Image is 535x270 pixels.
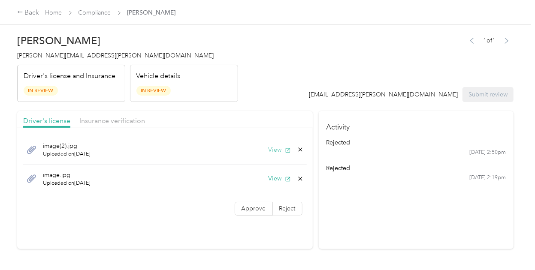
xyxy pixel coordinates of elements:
[45,9,62,16] a: Home
[483,36,496,45] span: 1 of 1
[127,8,176,17] span: [PERSON_NAME]
[79,117,145,125] span: Insurance verification
[24,71,115,81] p: Driver's license and Insurance
[319,111,514,138] h4: Activity
[469,174,506,182] time: [DATE] 2:19pm
[469,149,506,156] time: [DATE] 2:50pm
[242,205,266,212] span: Approve
[309,90,458,99] div: [EMAIL_ADDRESS][PERSON_NAME][DOMAIN_NAME]
[23,117,70,125] span: Driver's license
[43,150,91,158] span: Uploaded on [DATE]
[136,71,181,81] p: Vehicle details
[17,8,39,18] div: Back
[269,174,291,183] button: View
[326,164,506,173] div: rejected
[17,35,238,47] h2: [PERSON_NAME]
[43,171,91,180] span: image.jpg
[17,52,214,59] span: [PERSON_NAME][EMAIL_ADDRESS][PERSON_NAME][DOMAIN_NAME]
[43,180,91,187] span: Uploaded on [DATE]
[43,141,91,150] span: image(2).jpg
[487,222,535,270] iframe: Everlance-gr Chat Button Frame
[269,145,291,154] button: View
[136,86,171,96] span: In Review
[279,205,296,212] span: Reject
[326,138,506,147] div: rejected
[24,86,58,96] span: In Review
[79,9,111,16] a: Compliance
